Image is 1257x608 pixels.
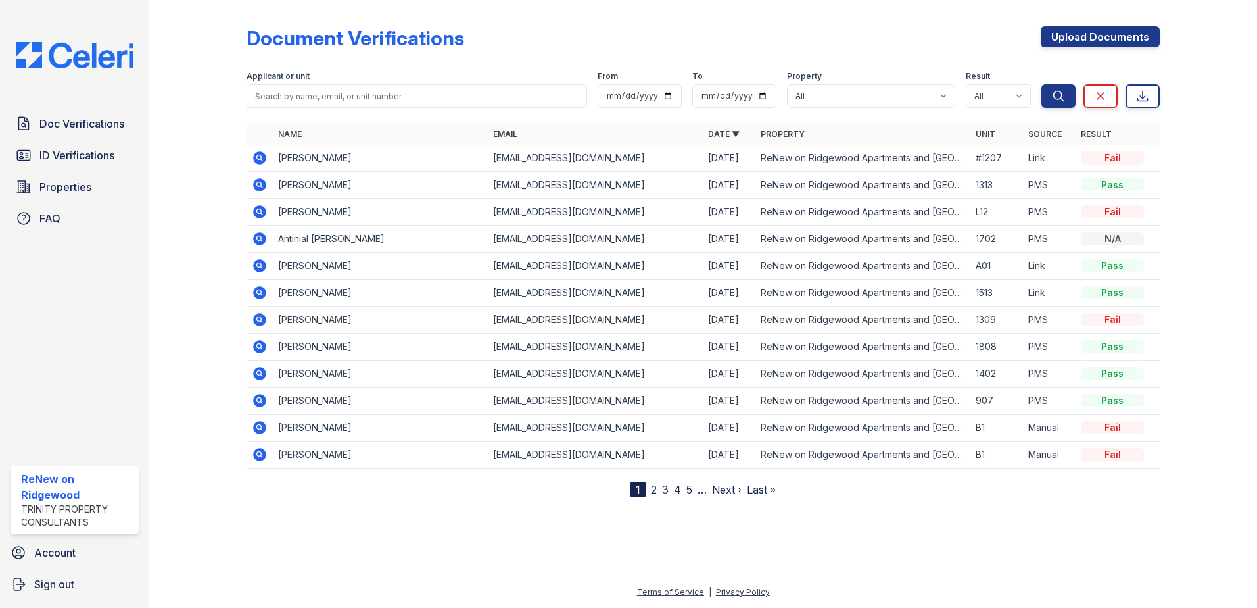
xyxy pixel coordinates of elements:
[273,334,488,361] td: [PERSON_NAME]
[703,226,755,253] td: [DATE]
[747,483,776,496] a: Last »
[1081,205,1144,218] div: Fail
[755,226,970,253] td: ReNew on Ridgewood Apartments and [GEOGRAPHIC_DATA]
[970,253,1023,280] td: A01
[488,415,703,442] td: [EMAIL_ADDRESS][DOMAIN_NAME]
[11,111,139,137] a: Doc Verifications
[273,199,488,226] td: [PERSON_NAME]
[598,71,618,82] label: From
[1023,145,1076,172] td: Link
[703,334,755,361] td: [DATE]
[11,174,139,200] a: Properties
[755,388,970,415] td: ReNew on Ridgewood Apartments and [GEOGRAPHIC_DATA]
[488,199,703,226] td: [EMAIL_ADDRESS][DOMAIN_NAME]
[488,307,703,334] td: [EMAIL_ADDRESS][DOMAIN_NAME]
[1028,129,1062,139] a: Source
[970,388,1023,415] td: 907
[712,483,742,496] a: Next ›
[34,545,76,561] span: Account
[787,71,822,82] label: Property
[692,71,703,82] label: To
[273,442,488,469] td: [PERSON_NAME]
[970,280,1023,307] td: 1513
[39,179,91,195] span: Properties
[761,129,805,139] a: Property
[11,142,139,168] a: ID Verifications
[5,571,144,597] a: Sign out
[703,361,755,388] td: [DATE]
[755,199,970,226] td: ReNew on Ridgewood Apartments and [GEOGRAPHIC_DATA]
[1081,313,1144,326] div: Fail
[273,280,488,307] td: [PERSON_NAME]
[278,129,302,139] a: Name
[970,145,1023,172] td: #1207
[1023,307,1076,334] td: PMS
[493,129,517,139] a: Email
[39,116,124,132] span: Doc Verifications
[703,307,755,334] td: [DATE]
[1023,253,1076,280] td: Link
[703,442,755,469] td: [DATE]
[5,540,144,566] a: Account
[488,361,703,388] td: [EMAIL_ADDRESS][DOMAIN_NAME]
[1081,367,1144,380] div: Pass
[273,253,488,280] td: [PERSON_NAME]
[755,442,970,469] td: ReNew on Ridgewood Apartments and [GEOGRAPHIC_DATA]
[273,226,488,253] td: Antinial [PERSON_NAME]
[273,388,488,415] td: [PERSON_NAME]
[273,307,488,334] td: [PERSON_NAME]
[755,361,970,388] td: ReNew on Ridgewood Apartments and [GEOGRAPHIC_DATA]
[1023,415,1076,442] td: Manual
[703,172,755,199] td: [DATE]
[273,361,488,388] td: [PERSON_NAME]
[970,361,1023,388] td: 1402
[1023,280,1076,307] td: Link
[1023,361,1076,388] td: PMS
[488,388,703,415] td: [EMAIL_ADDRESS][DOMAIN_NAME]
[703,253,755,280] td: [DATE]
[488,253,703,280] td: [EMAIL_ADDRESS][DOMAIN_NAME]
[11,205,139,232] a: FAQ
[674,483,681,496] a: 4
[755,172,970,199] td: ReNew on Ridgewood Apartments and [GEOGRAPHIC_DATA]
[703,280,755,307] td: [DATE]
[1081,178,1144,191] div: Pass
[703,415,755,442] td: [DATE]
[970,226,1023,253] td: 1702
[651,483,657,496] a: 2
[970,334,1023,361] td: 1808
[39,211,60,226] span: FAQ
[755,307,970,334] td: ReNew on Ridgewood Apartments and [GEOGRAPHIC_DATA]
[755,334,970,361] td: ReNew on Ridgewood Apartments and [GEOGRAPHIC_DATA]
[1081,151,1144,165] div: Fail
[1023,334,1076,361] td: PMS
[966,71,990,82] label: Result
[1081,259,1144,272] div: Pass
[1023,388,1076,415] td: PMS
[970,172,1023,199] td: 1313
[662,483,669,496] a: 3
[1081,394,1144,407] div: Pass
[34,576,74,592] span: Sign out
[716,587,770,597] a: Privacy Policy
[5,42,144,68] img: CE_Logo_Blue-a8612792a0a2168367f1c8372b55b34899dd931a85d93a1a3d3e32e68fde9ad4.png
[698,482,707,497] span: …
[1081,286,1144,299] div: Pass
[970,415,1023,442] td: B1
[273,415,488,442] td: [PERSON_NAME]
[970,307,1023,334] td: 1309
[488,172,703,199] td: [EMAIL_ADDRESS][DOMAIN_NAME]
[1023,442,1076,469] td: Manual
[970,199,1023,226] td: L12
[755,145,970,172] td: ReNew on Ridgewood Apartments and [GEOGRAPHIC_DATA]
[1081,421,1144,434] div: Fail
[488,334,703,361] td: [EMAIL_ADDRESS][DOMAIN_NAME]
[755,280,970,307] td: ReNew on Ridgewood Apartments and [GEOGRAPHIC_DATA]
[21,471,133,503] div: ReNew on Ridgewood
[488,226,703,253] td: [EMAIL_ADDRESS][DOMAIN_NAME]
[247,26,464,50] div: Document Verifications
[273,145,488,172] td: [PERSON_NAME]
[488,145,703,172] td: [EMAIL_ADDRESS][DOMAIN_NAME]
[976,129,995,139] a: Unit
